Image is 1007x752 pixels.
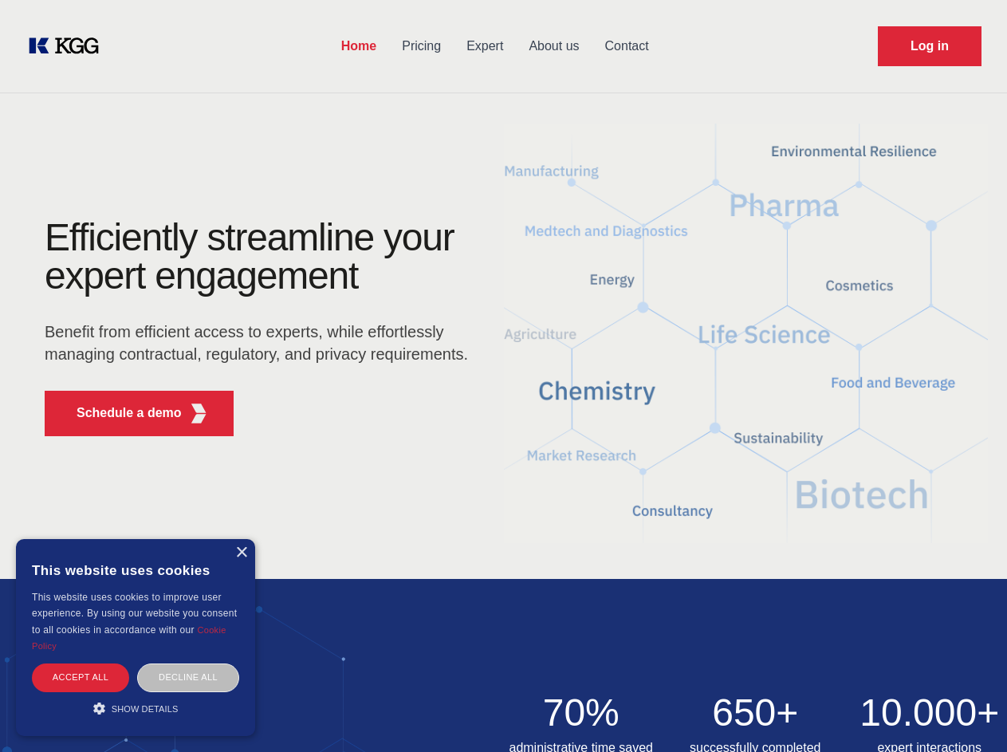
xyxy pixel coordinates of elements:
a: Pricing [389,26,454,67]
div: Close [235,547,247,559]
div: Decline all [137,663,239,691]
a: Cookie Policy [32,625,226,651]
div: Accept all [32,663,129,691]
p: Schedule a demo [77,404,182,423]
img: KGG Fifth Element RED [189,404,209,423]
div: Show details [32,700,239,716]
h2: 70% [504,694,659,732]
a: KOL Knowledge Platform: Talk to Key External Experts (KEE) [26,33,112,59]
a: Home [328,26,389,67]
a: About us [516,26,592,67]
p: Benefit from efficient access to experts, while effortlessly managing contractual, regulatory, an... [45,321,478,365]
a: Contact [592,26,662,67]
a: Request Demo [878,26,981,66]
span: Show details [112,704,179,714]
span: This website uses cookies to improve user experience. By using our website you consent to all coo... [32,592,237,636]
h1: Efficiently streamline your expert engagement [45,219,478,295]
div: This website uses cookies [32,551,239,589]
a: Expert [454,26,516,67]
h2: 650+ [678,694,833,732]
button: Schedule a demoKGG Fifth Element RED [45,391,234,436]
img: KGG Fifth Element RED [504,104,989,563]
